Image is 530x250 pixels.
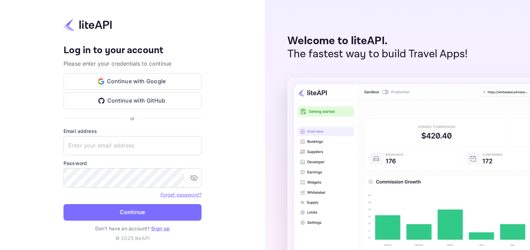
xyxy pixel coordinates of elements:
input: Enter your email address [63,136,202,155]
p: Please enter your credentials to continue [63,59,202,68]
button: Continue with GitHub [63,93,202,109]
a: Sign up [151,225,170,231]
p: Welcome to liteAPI. [287,35,468,48]
label: Email address [63,127,202,135]
p: Don't have an account? [63,225,202,232]
a: Forget password? [160,191,202,198]
img: liteapi [63,18,112,31]
button: toggle password visibility [187,171,201,185]
p: The fastest way to build Travel Apps! [287,48,468,61]
a: Forget password? [160,192,202,198]
button: Continue [63,204,202,221]
p: © 2025 liteAPI [115,234,150,242]
button: Continue with Google [63,73,202,90]
label: Password [63,160,202,167]
p: or [130,115,135,122]
h4: Log in to your account [63,45,202,57]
